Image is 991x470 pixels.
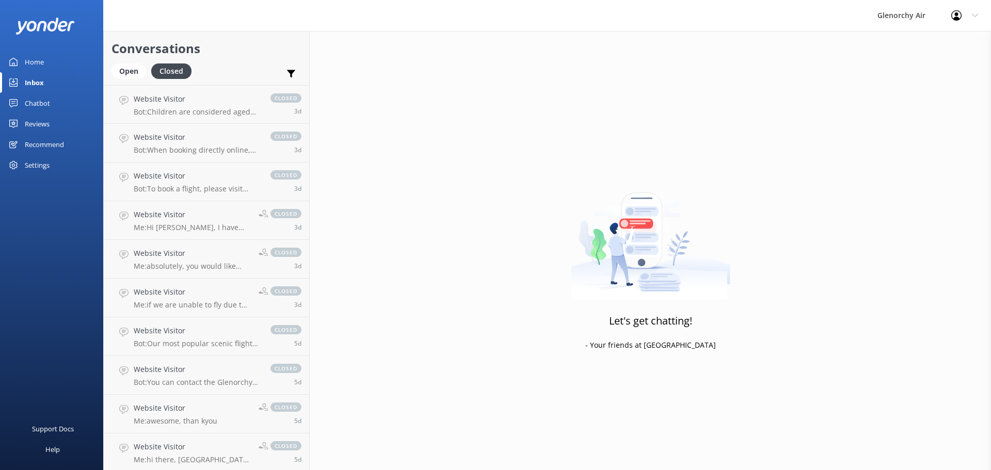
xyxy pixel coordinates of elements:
div: Help [45,439,60,460]
h4: Website Visitor [134,441,251,452]
span: closed [270,286,301,296]
span: Aug 19 2025 02:23pm (UTC +12:00) Pacific/Auckland [294,455,301,464]
img: artwork of a man stealing a conversation from at giant smartphone [571,171,730,300]
h4: Website Visitor [134,170,260,182]
a: Closed [151,65,197,76]
div: Recommend [25,134,64,155]
h4: Website Visitor [134,209,251,220]
span: Aug 21 2025 05:40pm (UTC +12:00) Pacific/Auckland [294,184,301,193]
div: Settings [25,155,50,175]
span: Aug 21 2025 10:42pm (UTC +12:00) Pacific/Auckland [294,107,301,116]
p: Me: hi there, [GEOGRAPHIC_DATA] to [GEOGRAPHIC_DATA] is approximately a 35minute flight time each... [134,455,251,464]
div: Chatbot [25,93,50,114]
a: Website VisitorBot:You can contact the Glenorchy Air team at 0800 676 264 or [PHONE_NUMBER], or b... [104,356,309,395]
h4: Website Visitor [134,364,260,375]
a: Website VisitorMe:Hi [PERSON_NAME], I have replied to your email :)closed3d [104,201,309,240]
h4: Website Visitor [134,248,251,259]
h4: Website Visitor [134,286,251,298]
a: Website VisitorBot:When booking directly online, full payment is required at the time of booking.... [104,124,309,163]
div: Home [25,52,44,72]
span: closed [270,170,301,180]
h2: Conversations [111,39,301,58]
p: Me: if we are unable to fly due to the weather conditions, you will be refunded the flight portio... [134,300,251,310]
h3: Let's get chatting! [609,313,692,329]
span: closed [270,364,301,373]
span: closed [270,325,301,334]
p: Me: Hi [PERSON_NAME], I have replied to your email :) [134,223,251,232]
a: Open [111,65,151,76]
span: Aug 21 2025 04:41pm (UTC +12:00) Pacific/Auckland [294,223,301,232]
span: closed [270,93,301,103]
p: Bot: Our most popular scenic flights include: - Milford Sound Fly | Cruise | Fly - Our most popul... [134,339,260,348]
p: Bot: To book a flight, please visit [URL][DOMAIN_NAME] to view live availability and make your bo... [134,184,260,193]
span: closed [270,209,301,218]
span: closed [270,441,301,450]
div: Open [111,63,146,79]
a: Website VisitorBot:To book a flight, please visit [URL][DOMAIN_NAME] to view live availability an... [104,163,309,201]
h4: Website Visitor [134,325,260,336]
div: Closed [151,63,191,79]
span: Aug 21 2025 12:54pm (UTC +12:00) Pacific/Auckland [294,300,301,309]
div: Reviews [25,114,50,134]
span: Aug 19 2025 03:04pm (UTC +12:00) Pacific/Auckland [294,416,301,425]
a: Website VisitorMe:if we are unable to fly due to the weather conditions, you will be refunded the... [104,279,309,317]
img: yonder-white-logo.png [15,18,75,35]
span: Aug 19 2025 06:36pm (UTC +12:00) Pacific/Auckland [294,339,301,348]
h4: Website Visitor [134,132,260,143]
span: Aug 19 2025 05:37pm (UTC +12:00) Pacific/Auckland [294,378,301,386]
p: Me: absolutely, you would like further information on a charter? I can definitely send you an email [134,262,251,271]
p: Bot: You can contact the Glenorchy Air team at 0800 676 264 or [PHONE_NUMBER], or by emailing [EM... [134,378,260,387]
div: Inbox [25,72,44,93]
p: Me: awesome, than kyou [134,416,217,426]
span: closed [270,402,301,412]
p: Bot: Children are considered aged [DEMOGRAPHIC_DATA] years. [134,107,260,117]
span: closed [270,248,301,257]
span: Aug 21 2025 09:55pm (UTC +12:00) Pacific/Auckland [294,145,301,154]
h4: Website Visitor [134,402,217,414]
h4: Website Visitor [134,93,260,105]
span: Aug 21 2025 03:27pm (UTC +12:00) Pacific/Auckland [294,262,301,270]
a: Website VisitorBot:Children are considered aged [DEMOGRAPHIC_DATA] years.closed3d [104,85,309,124]
div: Support Docs [32,418,74,439]
a: Website VisitorBot:Our most popular scenic flights include: - Milford Sound Fly | Cruise | Fly - ... [104,317,309,356]
a: Website VisitorMe:awesome, than kyouclosed5d [104,395,309,433]
span: closed [270,132,301,141]
p: Bot: When booking directly online, full payment is required at the time of booking. If booking th... [134,145,260,155]
p: - Your friends at [GEOGRAPHIC_DATA] [585,339,716,351]
a: Website VisitorMe:absolutely, you would like further information on a charter? I can definitely s... [104,240,309,279]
